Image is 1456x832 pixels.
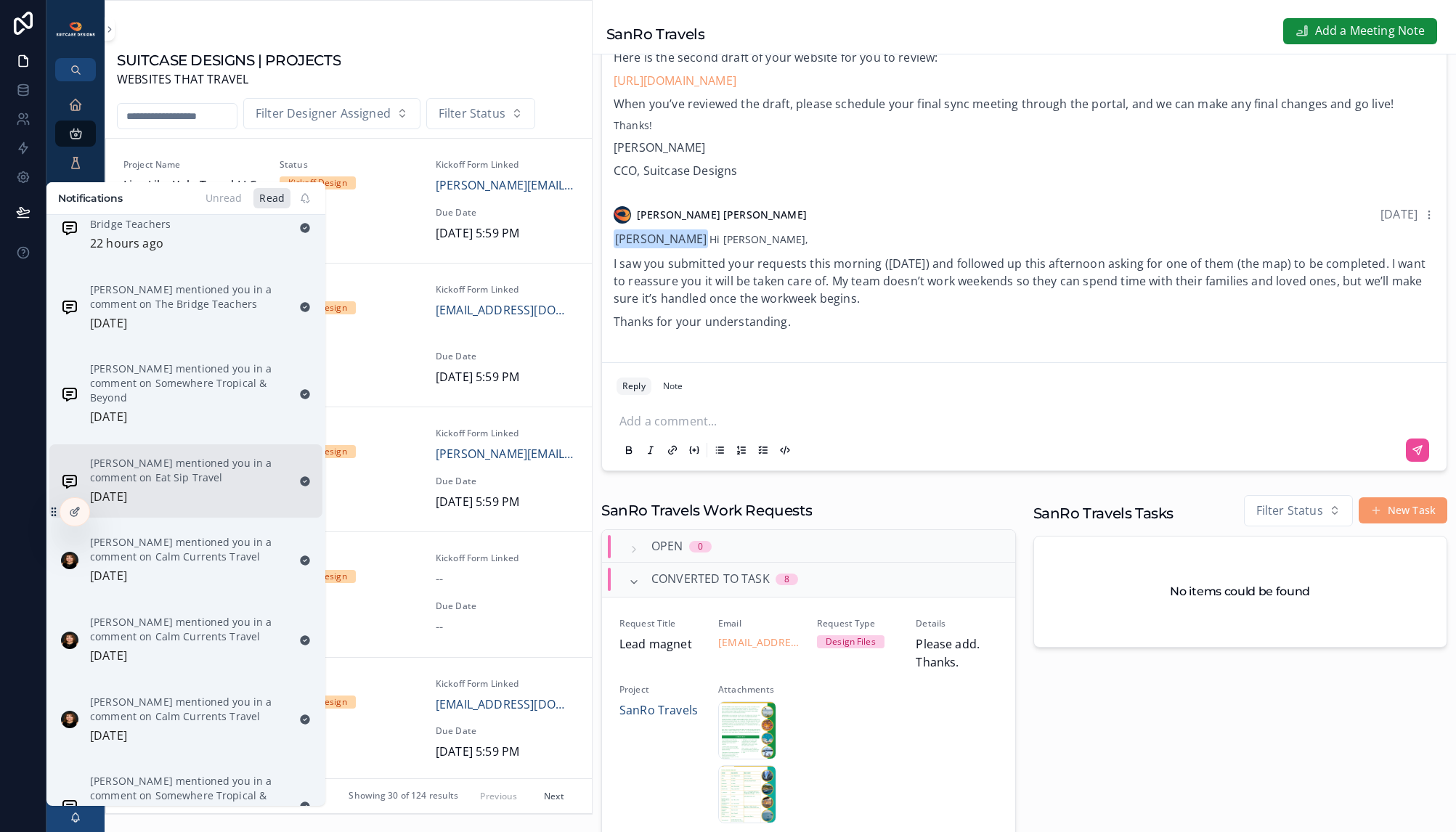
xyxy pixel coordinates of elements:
[614,95,1435,113] p: When you’ve reviewed the draft, please schedule your final sync meeting through the portal, and w...
[349,791,458,802] span: Showing 30 of 124 results
[280,368,418,387] span: [DATE]
[123,159,262,171] span: Project Name
[718,635,800,650] a: [EMAIL_ADDRESS][DOMAIN_NAME]
[1380,206,1418,222] span: [DATE]
[90,774,288,817] p: [PERSON_NAME] mentioned you in a comment on Somewhere Tropical & Beyond
[826,635,875,648] div: Design Files
[614,162,1435,179] p: CCO, Suitcase Designs
[718,618,800,629] span: Email
[46,81,105,340] div: scrollable content
[61,632,78,649] img: Notification icon
[90,282,288,311] p: [PERSON_NAME] mentioned you in a comment on The Bridge Teachers
[436,445,574,464] a: [PERSON_NAME][EMAIL_ADDRESS][DOMAIN_NAME]
[61,386,78,403] img: Notification icon
[436,725,574,737] span: Due Date
[117,70,341,89] span: WEBSITES THAT TRAVEL
[280,224,418,243] span: [DATE]
[916,618,997,629] span: Details
[256,105,391,123] span: Filter Designer Assigned
[123,176,262,195] span: Live Like Yolo Travel LLC
[90,203,288,232] p: [PERSON_NAME] commented on The Bridge Teachers
[784,574,789,585] div: 8
[200,188,248,208] div: Unread
[436,176,574,195] a: [PERSON_NAME][EMAIL_ADDRESS][DOMAIN_NAME]
[90,535,288,564] p: [PERSON_NAME] mentioned you in a comment on Calm Currents Travel
[106,407,592,531] a: Project NameVoyager's CompassStatusKickoff DesignKickoff Form Linked[PERSON_NAME][EMAIL_ADDRESS][...
[90,456,288,485] p: [PERSON_NAME] mentioned you in a comment on Eat Sip Travel
[280,618,418,637] span: [DATE]
[436,493,574,512] span: [DATE] 5:59 PM
[61,219,78,237] img: Notification icon
[436,351,574,362] span: Due Date
[90,488,127,507] p: [DATE]
[606,24,705,44] h1: SanRo Travels
[280,493,418,512] span: [DATE]
[436,743,574,762] span: [DATE] 5:59 PM
[243,98,420,130] button: Select Button
[619,618,701,629] span: Request Title
[614,229,708,248] span: [PERSON_NAME]
[280,351,418,362] span: Start Date
[61,711,78,728] img: Notification icon
[58,191,122,205] h1: Notifications
[280,207,418,219] span: Start Date
[90,695,288,724] p: [PERSON_NAME] mentioned you in a comment on Calm Currents Travel
[117,50,341,70] h1: SUITCASE DESIGNS | PROJECTS
[1359,497,1447,523] button: New Task
[280,476,418,487] span: Start Date
[436,696,574,714] a: [EMAIL_ADDRESS][DOMAIN_NAME]
[1244,495,1353,527] button: Select Button
[106,139,592,263] a: Project NameLive Like Yolo Travel LLCStatusKickoff DesignKickoff Form Linked[PERSON_NAME][EMAIL_A...
[436,476,574,487] span: Due Date
[439,105,505,123] span: Filter Status
[106,263,592,407] a: Project NameHearts on Fire Travel AdventuresStatusKickoff DesignKickoff Form Linked[EMAIL_ADDRESS...
[436,552,574,564] span: Kickoff Form Linked
[619,684,701,696] span: Project
[817,618,898,629] span: Request Type
[436,301,574,320] a: [EMAIL_ADDRESS][DOMAIN_NAME]
[280,428,418,439] span: Status
[1283,18,1437,44] button: Add a Meeting Note
[61,473,78,490] img: Notification icon
[90,362,288,405] p: [PERSON_NAME] mentioned you in a comment on Somewhere Tropical & Beyond
[651,537,683,556] span: Open
[280,725,418,737] span: Start Date
[614,313,1435,330] p: Thanks for your understanding.
[61,798,78,815] img: Notification icon
[614,139,1435,156] p: [PERSON_NAME]
[90,727,127,746] p: [DATE]
[916,635,997,672] span: Please add. Thanks.
[280,678,418,690] span: Status
[90,615,288,644] p: [PERSON_NAME] mentioned you in a comment on Calm Currents Travel
[280,743,418,762] span: [DATE]
[280,159,418,171] span: Status
[637,208,807,222] span: [PERSON_NAME] [PERSON_NAME]
[90,314,127,333] p: [DATE]
[663,380,683,392] div: Note
[601,500,812,521] h1: SanRo Travels Work Requests
[253,188,290,208] div: Read
[90,408,127,427] p: [DATE]
[90,234,163,253] p: 22 hours ago
[1256,502,1323,521] span: Filter Status
[1315,22,1426,41] span: Add a Meeting Note
[619,701,698,720] a: SanRo Travels
[614,230,1435,330] div: Hi [PERSON_NAME],
[436,600,574,612] span: Due Date
[288,176,347,189] div: Kickoff Design
[280,600,418,612] span: Start Date
[614,49,1435,66] p: Here is the second draft of your website for you to review:
[61,552,78,569] img: Notification icon
[534,785,574,807] button: Next
[436,368,574,387] span: [DATE] 5:59 PM
[698,541,703,552] div: 0
[436,284,574,295] span: Kickoff Form Linked
[614,255,1435,307] p: I saw you submitted your requests this morning ([DATE]) and followed up this afternoon asking for...
[106,531,592,656] a: Project NameVIP Disney TravelStatusKickoff DesignKickoff Form Linked--Designer Assigned[PERSON_NA...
